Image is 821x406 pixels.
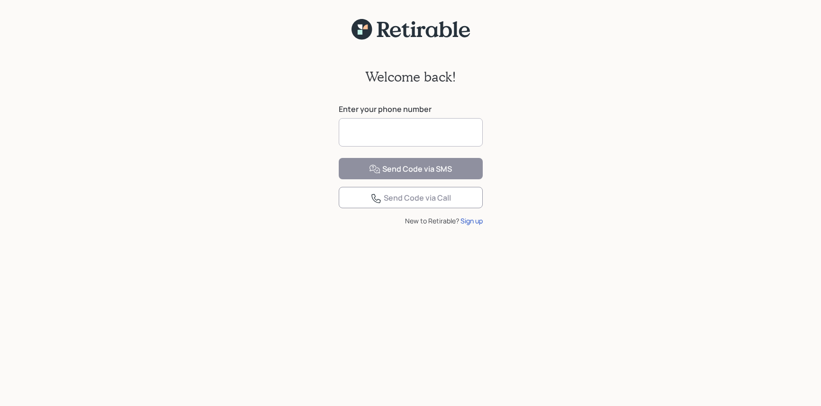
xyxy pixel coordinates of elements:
label: Enter your phone number [339,104,483,114]
button: Send Code via Call [339,187,483,208]
div: Send Code via Call [370,193,451,204]
div: Sign up [460,216,483,226]
button: Send Code via SMS [339,158,483,179]
h2: Welcome back! [365,69,456,85]
div: New to Retirable? [339,216,483,226]
div: Send Code via SMS [369,164,452,175]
